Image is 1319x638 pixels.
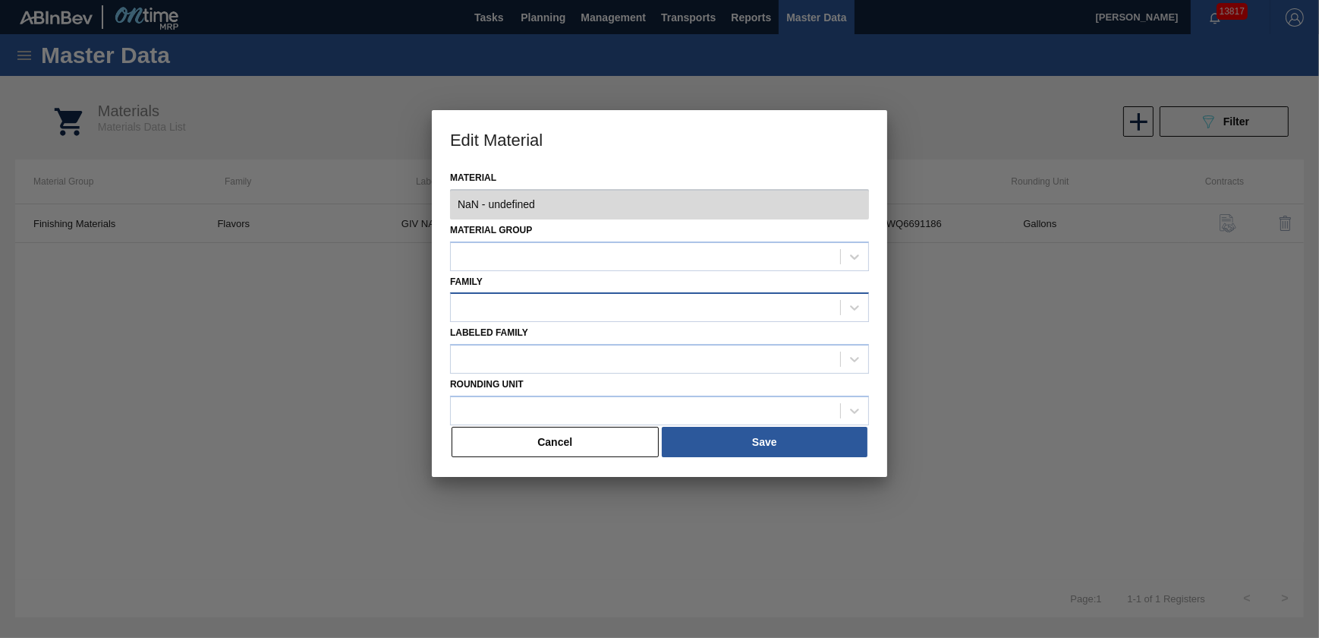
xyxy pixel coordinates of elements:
[662,427,867,457] button: Save
[450,225,532,235] label: Material Group
[450,276,483,287] label: Family
[452,427,659,457] button: Cancel
[432,110,887,168] h3: Edit Material
[450,327,528,338] label: Labeled Family
[450,167,869,189] label: Material
[450,379,524,390] label: Rounding Unit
